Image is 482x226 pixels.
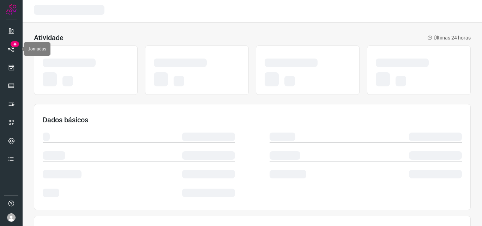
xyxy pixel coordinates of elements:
h3: Dados básicos [43,116,462,124]
p: Últimas 24 horas [427,34,471,42]
span: Jornadas [28,47,46,51]
h3: Atividade [34,33,64,42]
img: Logo [6,4,17,15]
img: avatar-user-boy.jpg [7,213,16,222]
